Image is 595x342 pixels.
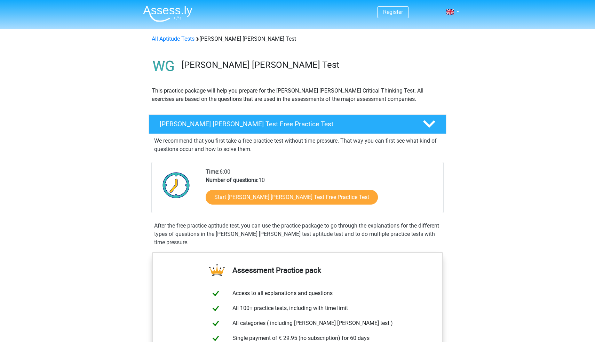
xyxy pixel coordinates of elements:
[149,51,178,81] img: watson glaser test
[154,137,441,153] p: We recommend that you first take a free practice test without time pressure. That way you can fir...
[206,168,220,175] b: Time:
[149,35,446,43] div: [PERSON_NAME] [PERSON_NAME] Test
[151,222,444,247] div: After the free practice aptitude test, you can use the practice package to go through the explana...
[152,35,195,42] a: All Aptitude Tests
[152,87,443,103] p: This practice package will help you prepare for the [PERSON_NAME] [PERSON_NAME] Critical Thinking...
[383,9,403,15] a: Register
[182,59,441,70] h3: [PERSON_NAME] [PERSON_NAME] Test
[206,190,378,205] a: Start [PERSON_NAME] [PERSON_NAME] Test Free Practice Test
[200,168,443,213] div: 6:00 10
[143,6,192,22] img: Assessly
[159,168,194,202] img: Clock
[146,114,449,134] a: [PERSON_NAME] [PERSON_NAME] Test Free Practice Test
[160,120,412,128] h4: [PERSON_NAME] [PERSON_NAME] Test Free Practice Test
[206,177,259,183] b: Number of questions:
